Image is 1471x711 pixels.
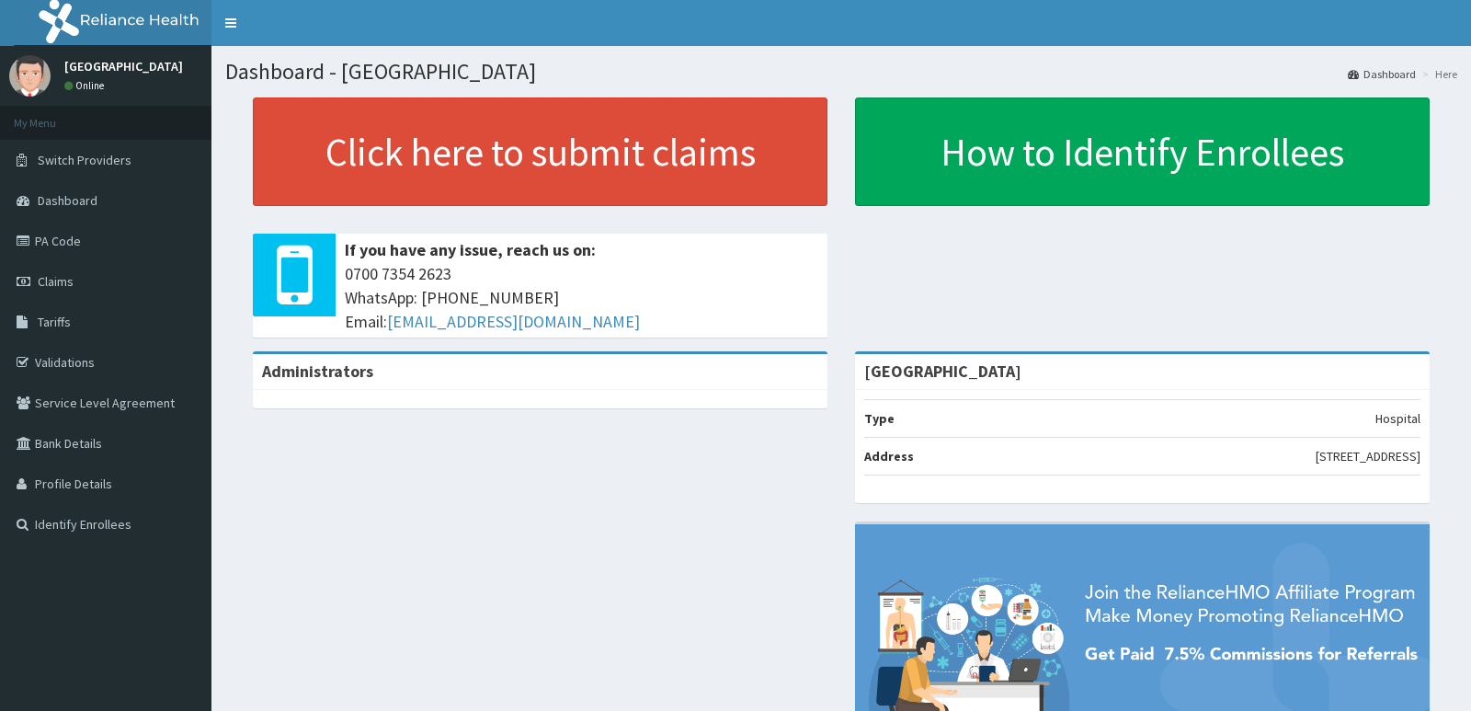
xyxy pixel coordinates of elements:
a: Click here to submit claims [253,97,827,206]
a: Dashboard [1348,66,1416,82]
b: Type [864,410,895,427]
b: Administrators [262,361,373,382]
span: Dashboard [38,192,97,209]
span: 0700 7354 2623 WhatsApp: [PHONE_NUMBER] Email: [345,262,818,333]
li: Here [1418,66,1457,82]
a: How to Identify Enrollees [855,97,1430,206]
b: If you have any issue, reach us on: [345,239,596,260]
img: User Image [9,55,51,97]
span: Tariffs [38,314,71,330]
p: [GEOGRAPHIC_DATA] [64,60,183,73]
span: Switch Providers [38,152,131,168]
a: Online [64,79,108,92]
b: Address [864,448,914,464]
a: [EMAIL_ADDRESS][DOMAIN_NAME] [387,311,640,332]
p: [STREET_ADDRESS] [1316,447,1420,465]
h1: Dashboard - [GEOGRAPHIC_DATA] [225,60,1457,84]
strong: [GEOGRAPHIC_DATA] [864,361,1021,382]
span: Claims [38,273,74,290]
p: Hospital [1375,409,1420,428]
